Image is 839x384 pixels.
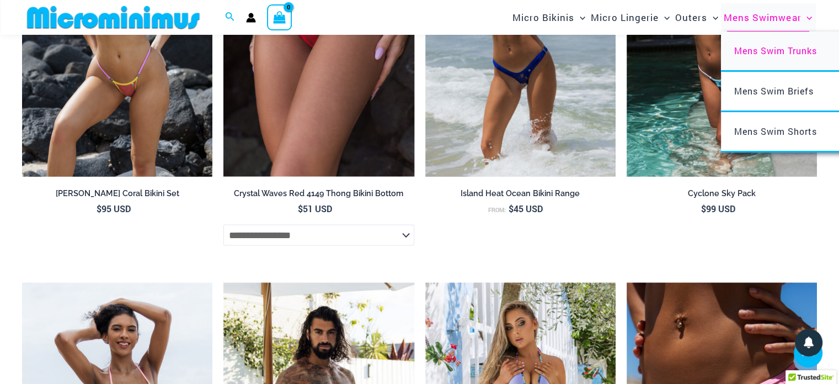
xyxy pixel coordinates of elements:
a: Cyclone Sky Pack [627,188,817,202]
a: Micro BikinisMenu ToggleMenu Toggle [510,3,588,31]
h2: Crystal Waves Red 4149 Thong Bikini Bottom [223,188,414,198]
a: Search icon link [225,10,235,25]
span: Menu Toggle [574,3,585,31]
a: Crystal Waves Red 4149 Thong Bikini Bottom [223,188,414,202]
span: Micro Lingerie [591,3,659,31]
h2: Island Heat Ocean Bikini Range [425,188,616,198]
a: View Shopping Cart, empty [267,4,292,30]
a: [PERSON_NAME] Coral Bikini Set [22,188,212,202]
a: Island Heat Ocean Bikini Range [425,188,616,202]
a: OutersMenu ToggleMenu Toggle [672,3,721,31]
bdi: 45 USD [509,202,543,214]
nav: Site Navigation [508,2,817,33]
span: Menu Toggle [659,3,670,31]
a: Account icon link [246,13,256,23]
span: Outers [675,3,707,31]
img: MM SHOP LOGO FLAT [23,5,204,30]
a: Mens SwimwearMenu ToggleMenu Toggle [721,3,815,31]
bdi: 51 USD [298,202,332,214]
span: Mens Swim Shorts [734,125,817,137]
span: Mens Swimwear [724,3,801,31]
bdi: 99 USD [701,202,735,214]
span: $ [509,202,514,214]
a: Micro LingerieMenu ToggleMenu Toggle [588,3,672,31]
h2: [PERSON_NAME] Coral Bikini Set [22,188,212,198]
span: Menu Toggle [707,3,718,31]
span: $ [298,202,303,214]
span: Menu Toggle [801,3,812,31]
h2: Cyclone Sky Pack [627,188,817,198]
span: Micro Bikinis [512,3,574,31]
span: $ [97,202,101,214]
bdi: 95 USD [97,202,131,214]
span: From: [488,206,506,213]
span: Mens Swim Trunks [734,45,817,56]
span: $ [701,202,706,214]
span: Mens Swim Briefs [734,85,814,97]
